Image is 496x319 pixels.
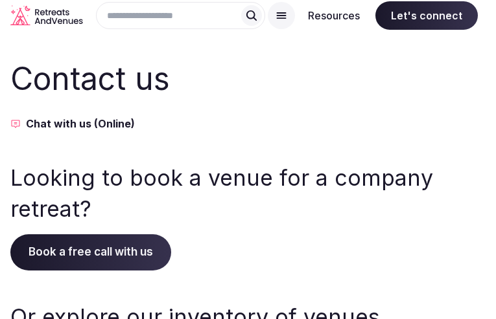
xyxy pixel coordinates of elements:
h3: Looking to book a venue for a company retreat? [10,162,486,224]
span: Let's connect [375,1,478,30]
a: Visit the homepage [10,5,83,25]
button: Chat with us (Online) [10,116,486,131]
svg: Retreats and Venues company logo [10,5,83,25]
a: Book a free call with us [10,245,171,258]
h2: Contact us [10,57,486,100]
span: Book a free call with us [10,234,171,270]
button: Resources [298,1,370,30]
